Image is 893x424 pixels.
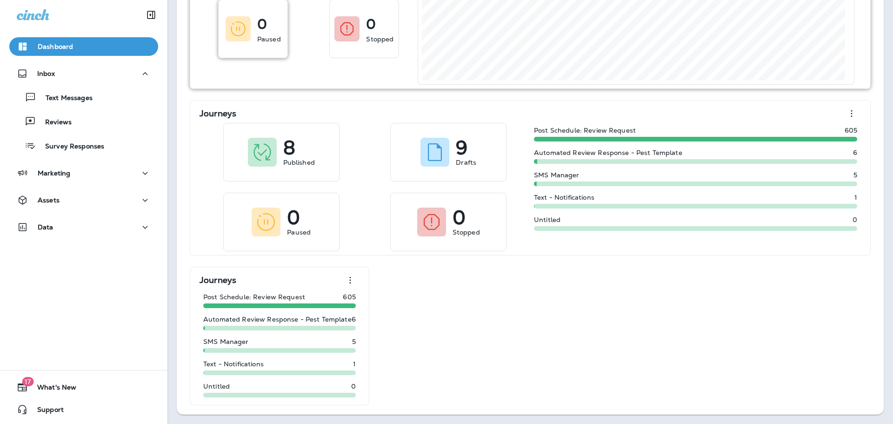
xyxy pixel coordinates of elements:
[287,213,300,222] p: 0
[343,293,355,301] p: 605
[203,293,305,301] p: Post Schedule: Review Request
[9,112,158,131] button: Reviews
[36,142,104,151] p: Survey Responses
[257,20,267,29] p: 0
[257,34,281,44] p: Paused
[534,194,594,201] p: Text - Notifications
[534,149,682,156] p: Automated Review Response - Pest Template
[853,216,857,223] p: 0
[9,378,158,397] button: 17What's New
[534,216,560,223] p: Untitled
[366,34,393,44] p: Stopped
[38,196,60,204] p: Assets
[456,143,467,152] p: 9
[9,87,158,107] button: Text Messages
[853,171,857,179] p: 5
[353,360,356,368] p: 1
[203,316,352,323] p: Automated Review Response - Pest Template
[9,218,158,236] button: Data
[283,158,315,167] p: Published
[203,383,230,390] p: Untitled
[138,6,164,24] button: Collapse Sidebar
[352,316,356,323] p: 6
[283,143,295,152] p: 8
[38,169,70,177] p: Marketing
[9,191,158,209] button: Assets
[200,276,236,285] p: Journeys
[9,164,158,182] button: Marketing
[9,400,158,419] button: Support
[287,228,311,237] p: Paused
[203,360,264,368] p: Text - Notifications
[28,384,76,395] span: What's New
[22,377,33,386] span: 17
[351,383,356,390] p: 0
[534,127,636,134] p: Post Schedule: Review Request
[36,94,93,103] p: Text Messages
[453,213,466,222] p: 0
[203,338,249,345] p: SMS Manager
[845,127,857,134] p: 605
[9,64,158,83] button: Inbox
[534,171,580,179] p: SMS Manager
[200,109,236,118] p: Journeys
[352,338,356,345] p: 5
[36,118,72,127] p: Reviews
[38,43,73,50] p: Dashboard
[366,20,376,29] p: 0
[853,149,857,156] p: 6
[9,136,158,155] button: Survey Responses
[9,37,158,56] button: Dashboard
[453,228,480,237] p: Stopped
[28,406,64,417] span: Support
[37,70,55,77] p: Inbox
[38,223,53,231] p: Data
[456,158,476,167] p: Drafts
[854,194,857,201] p: 1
